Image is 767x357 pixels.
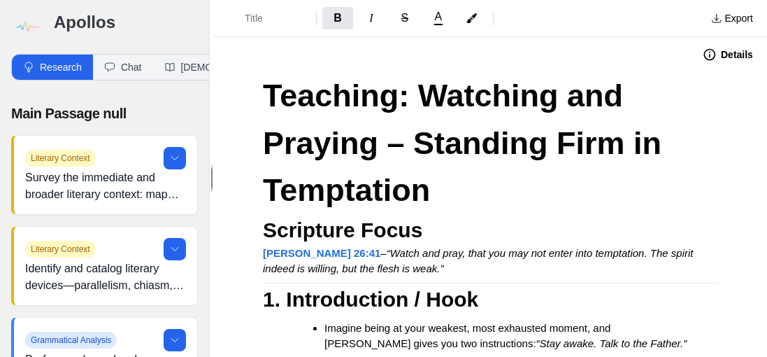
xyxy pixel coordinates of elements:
strong: 1. Introduction / Hook [263,288,478,311]
span: I [369,12,373,24]
button: Chat [93,55,153,80]
span: Imagine being at your weakest, most exhausted moment, and [PERSON_NAME] gives you two instructions: [324,322,614,350]
span: Title [245,11,294,25]
strong: Teaching: Watching and Praying – Standing Firm in Temptation [263,78,671,208]
button: Format Strikethrough [389,7,420,29]
p: Identify and catalog literary devices—parallelism, chiasm, metaphor, repetition, irony—within the... [25,260,186,294]
iframe: Drift Widget Chat Controller [697,287,750,340]
button: Formatting Options [220,6,310,31]
span: Scripture Focus [263,218,422,241]
button: Research [12,55,93,80]
p: Main Passage null [11,103,198,124]
button: Export [703,7,761,29]
em: “Watch and pray, that you may not enter into temptation. The spirit indeed is willing, but the fl... [263,247,696,275]
span: A [435,11,443,22]
span: B [334,12,342,24]
a: [PERSON_NAME] 26:41 [263,247,380,259]
button: Details [694,43,761,66]
img: logo [11,11,43,43]
button: Format Bold [322,7,353,29]
span: Literary Context [25,150,96,167]
button: Format Italics [356,7,387,29]
span: Grammatical Analysis [25,332,117,349]
span: S [401,12,409,24]
button: [DEMOGRAPHIC_DATA] [153,55,302,80]
button: A [423,8,454,28]
h3: Apollos [54,11,198,34]
span: Literary Context [25,241,96,258]
em: “Stay awake. Talk to the Father.” [536,337,687,349]
span: – [380,247,386,259]
p: Survey the immediate and broader literary context: map the passage’s location within the book, no... [25,169,186,203]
